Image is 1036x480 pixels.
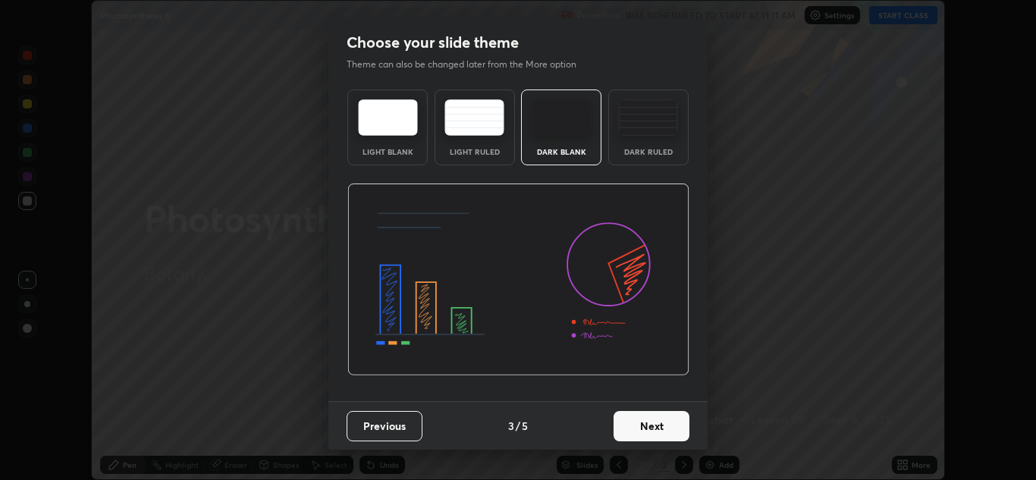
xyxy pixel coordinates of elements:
p: Theme can also be changed later from the More option [347,58,592,71]
button: Previous [347,411,422,441]
h4: 5 [522,418,528,434]
img: darkRuledTheme.de295e13.svg [618,99,678,136]
div: Light Ruled [444,148,505,155]
div: Light Blank [357,148,418,155]
img: darkTheme.f0cc69e5.svg [532,99,592,136]
h2: Choose your slide theme [347,33,519,52]
div: Dark Ruled [618,148,679,155]
div: Dark Blank [531,148,592,155]
img: lightRuledTheme.5fabf969.svg [444,99,504,136]
h4: 3 [508,418,514,434]
h4: / [516,418,520,434]
img: darkThemeBanner.d06ce4a2.svg [347,184,689,376]
img: lightTheme.e5ed3b09.svg [358,99,418,136]
button: Next [614,411,689,441]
